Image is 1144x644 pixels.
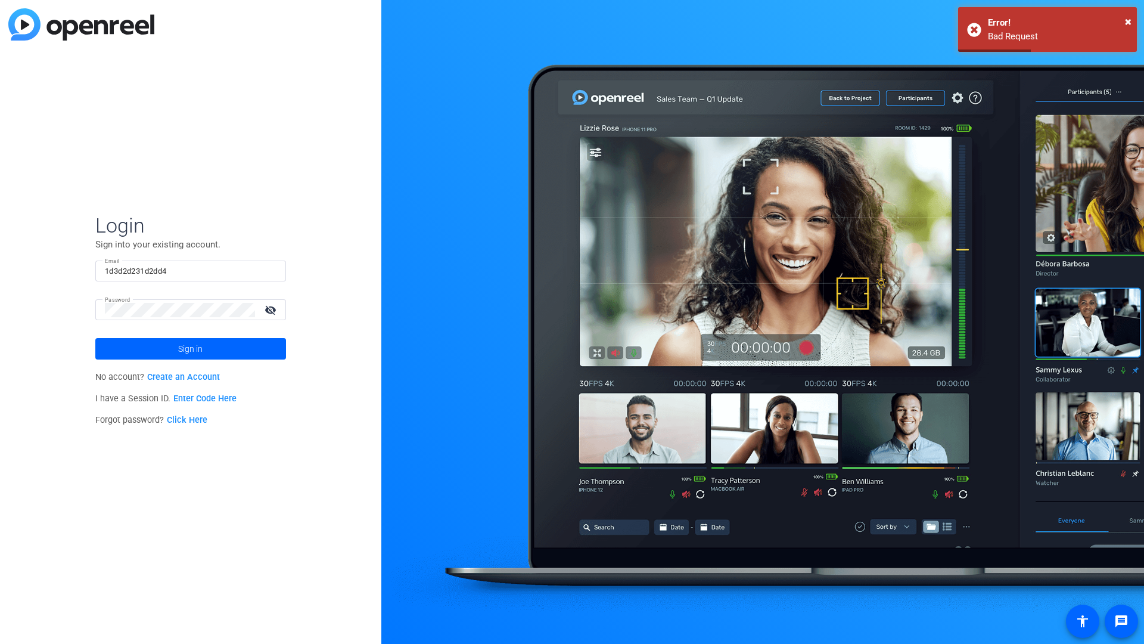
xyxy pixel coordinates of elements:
[95,415,207,425] span: Forgot password?
[95,372,220,382] span: No account?
[1075,614,1090,628] mat-icon: accessibility
[95,238,286,251] p: Sign into your existing account.
[8,8,154,41] img: blue-gradient.svg
[173,394,237,404] a: Enter Code Here
[105,258,120,264] mat-label: Email
[167,415,207,425] a: Click Here
[1114,614,1129,628] mat-icon: message
[95,213,286,238] span: Login
[257,301,286,318] mat-icon: visibility_off
[1125,14,1131,29] span: ×
[988,30,1128,44] div: Bad Request
[147,372,220,382] a: Create an Account
[178,334,203,364] span: Sign in
[95,338,286,360] button: Sign in
[95,394,237,404] span: I have a Session ID.
[105,264,276,278] input: Enter Email Address
[105,296,130,303] mat-label: Password
[988,16,1128,30] div: Error!
[1125,13,1131,30] button: Close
